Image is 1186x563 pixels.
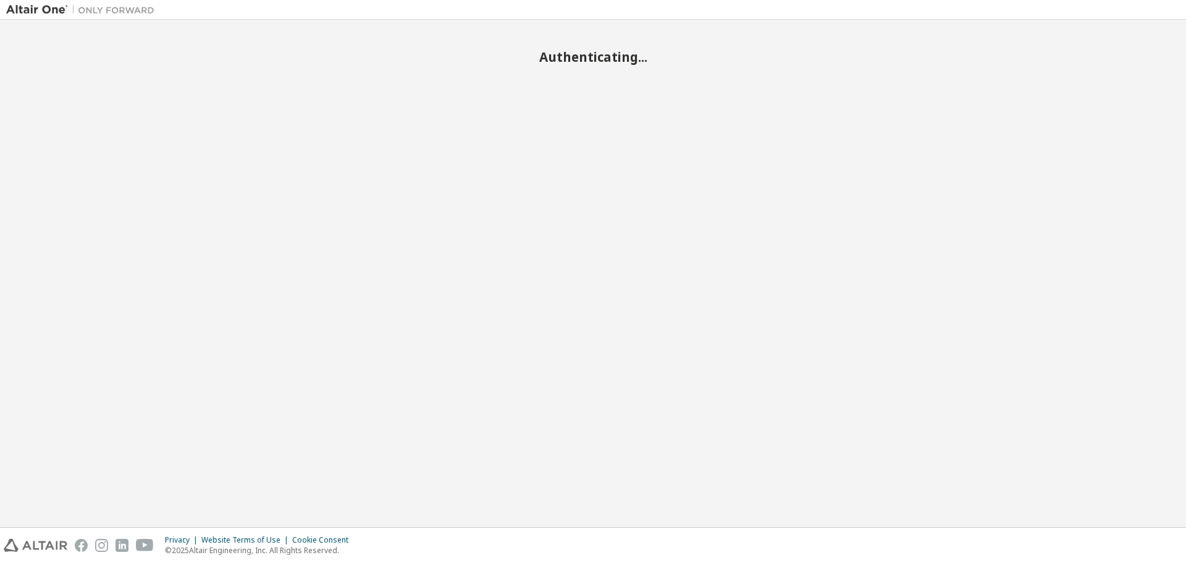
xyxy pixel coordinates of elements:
div: Cookie Consent [292,535,356,545]
img: Altair One [6,4,161,16]
p: © 2025 Altair Engineering, Inc. All Rights Reserved. [165,545,356,556]
h2: Authenticating... [6,49,1180,65]
img: instagram.svg [95,539,108,552]
img: linkedin.svg [116,539,128,552]
div: Privacy [165,535,201,545]
img: facebook.svg [75,539,88,552]
div: Website Terms of Use [201,535,292,545]
img: altair_logo.svg [4,539,67,552]
img: youtube.svg [136,539,154,552]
